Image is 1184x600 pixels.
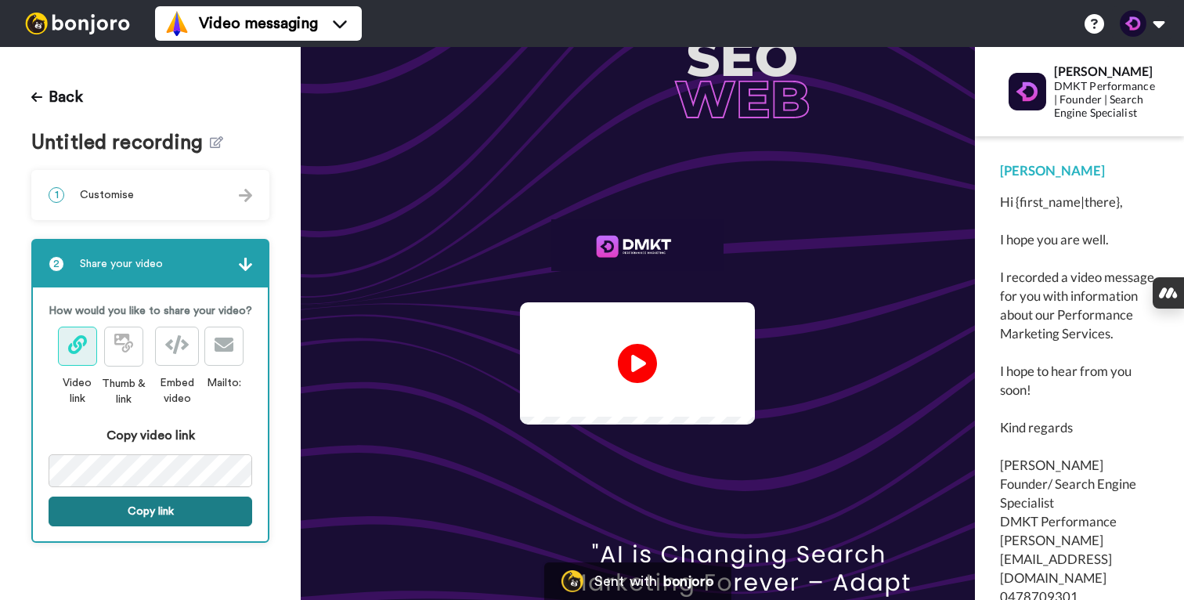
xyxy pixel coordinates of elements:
[1009,73,1046,110] img: Profile Image
[239,258,252,271] img: arrow.svg
[1000,161,1159,180] div: [PERSON_NAME]
[49,303,252,319] p: How would you like to share your video?
[594,574,657,588] div: Sent with
[31,132,210,154] span: Untitled recording
[551,219,724,271] img: 6dc56659-8f0f-43d7-83f3-e9d46c0fbded
[80,187,134,203] span: Customise
[49,256,64,272] span: 2
[49,497,252,526] button: Copy link
[49,187,64,203] span: 1
[561,570,583,592] img: Bonjoro Logo
[97,376,150,407] div: Thumb & link
[544,562,731,600] a: Bonjoro LogoSent withbonjoro
[1054,80,1158,119] div: DMKT Performance | Founder | Search Engine Specialist
[199,13,318,34] span: Video messaging
[57,375,98,407] div: Video link
[663,574,713,588] div: bonjoro
[164,11,190,36] img: vm-color.svg
[150,375,204,407] div: Embed video
[19,13,136,34] img: bj-logo-header-white.svg
[204,375,244,391] div: Mailto:
[31,78,83,116] button: Back
[725,387,741,403] img: Full screen
[1054,63,1158,78] div: [PERSON_NAME]
[80,256,163,272] span: Share your video
[31,170,269,220] div: 1Customise
[49,426,252,445] div: Copy video link
[239,189,252,202] img: arrow.svg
